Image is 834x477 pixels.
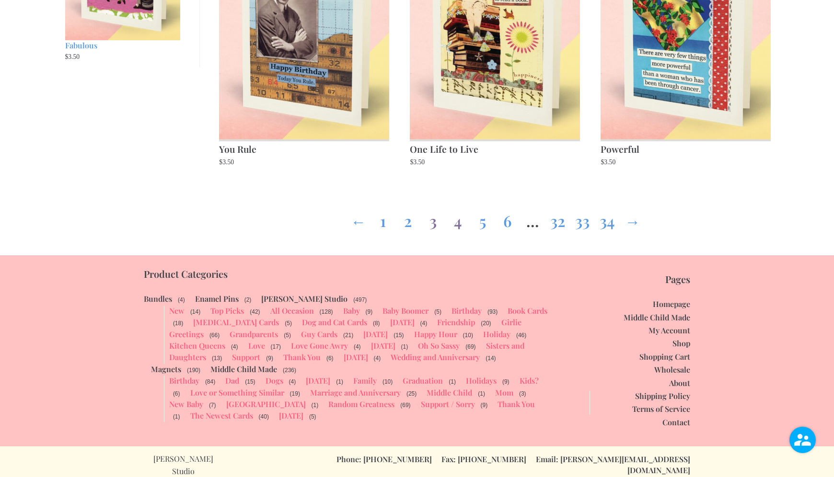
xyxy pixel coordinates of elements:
[371,341,395,351] a: [DATE]
[495,387,513,397] a: Mom
[508,306,547,316] a: Book Cards
[550,202,565,236] a: Page 32
[477,389,486,398] span: (1)
[353,342,362,351] span: (4)
[204,377,216,386] span: (84)
[249,307,261,316] span: (42)
[172,412,181,421] span: (1)
[462,331,474,340] span: (10)
[219,159,222,166] span: $
[475,202,490,236] a: Page 5
[226,399,306,409] a: [GEOGRAPHIC_DATA]
[230,329,278,339] a: Grandparents
[169,399,203,409] a: New Baby
[672,338,690,348] a: Shop
[353,375,377,386] a: Family
[282,366,297,375] span: (236)
[169,341,524,362] a: Sisters and Daughters
[425,202,440,236] span: Page 3
[270,342,282,351] span: (17)
[342,331,354,340] span: (21)
[410,159,425,166] bdi: 3.50
[283,352,321,362] a: Thank You
[570,274,691,284] p: Pages
[654,364,690,375] a: Wholesale
[399,401,411,409] span: (69)
[486,307,498,316] span: (93)
[382,377,394,386] span: (10)
[266,375,283,386] a: Dogs
[270,306,314,316] a: All Occasion
[308,412,317,421] span: (5)
[601,159,615,166] bdi: 3.50
[525,202,540,236] span: …
[283,331,292,340] span: (5)
[410,139,579,157] h2: One Life to Live
[151,364,181,374] a: Magnets
[466,375,497,386] a: Holidays
[419,319,429,328] span: (4)
[433,307,442,316] span: (5)
[375,202,391,236] a: Page 1
[65,53,80,60] bdi: 3.50
[352,295,368,304] span: (497)
[373,354,382,363] span: (4)
[624,312,690,322] a: Middle Child Made
[515,331,527,340] span: (46)
[393,331,405,340] span: (15)
[365,307,374,316] span: (9)
[208,401,217,409] span: (7)
[186,366,201,375] span: (190)
[448,377,457,386] span: (1)
[520,375,539,386] a: Kids?
[169,317,521,339] a: Girlie Greetings
[483,329,510,339] a: Holiday
[219,159,234,166] bdi: 3.50
[403,375,443,386] a: Graduation
[258,412,270,421] span: (40)
[219,139,389,157] h2: You Rule
[208,331,220,340] span: (66)
[172,319,184,328] span: (18)
[210,306,244,316] a: Top Picks
[480,319,492,328] span: (20)
[190,387,284,397] a: Love or Something Similar
[372,319,381,328] span: (8)
[302,317,367,327] a: Dog and Cat Cards
[319,307,334,316] span: (128)
[144,294,172,304] a: Bundles
[195,294,239,304] a: Enamel Pins
[219,202,771,236] nav: Product Pagination
[450,202,465,236] a: Page 4
[500,202,515,236] a: Page 6
[279,410,303,420] a: [DATE]
[177,295,186,304] span: (4)
[230,342,239,351] span: (4)
[310,387,401,397] a: Marriage and Anniversary
[343,306,360,316] a: Baby
[601,159,604,166] span: $
[169,306,185,316] a: New
[382,306,429,316] a: Baby Boomer
[172,389,181,398] span: (6)
[653,299,690,309] a: Homepage
[400,202,416,236] a: Page 2
[289,389,301,398] span: (19)
[190,410,253,420] a: The Newest Cards
[193,317,279,327] a: [MEDICAL_DATA] Cards
[400,342,409,351] span: (1)
[243,295,253,304] span: (2)
[391,352,480,362] a: Wedding and Anniversary
[210,364,277,374] a: Middle Child Made
[225,375,239,386] a: Dad
[789,427,816,453] img: user.png
[169,375,199,386] a: Birthday
[248,341,265,351] a: Love
[189,307,201,316] span: (14)
[265,354,274,363] span: (9)
[414,329,457,339] a: Happy Hour
[144,453,223,477] p: [PERSON_NAME] Studio
[363,329,388,339] a: [DATE]
[649,325,690,335] a: My Account
[427,387,472,397] a: Middle Child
